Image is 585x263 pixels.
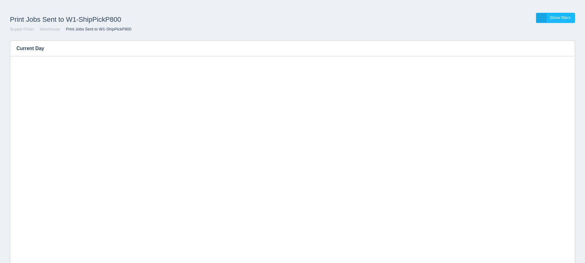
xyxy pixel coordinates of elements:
h1: Print Jobs Sent to W1-ShipPickP800 [10,13,293,26]
span: Show filters [550,15,571,20]
li: Print Jobs Sent to W1-ShipPickP800 [61,26,132,32]
a: Show filters [536,13,575,23]
a: Warehouse [40,27,60,31]
a: Supply Chain [10,27,34,31]
h3: Current Day [10,41,565,56]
